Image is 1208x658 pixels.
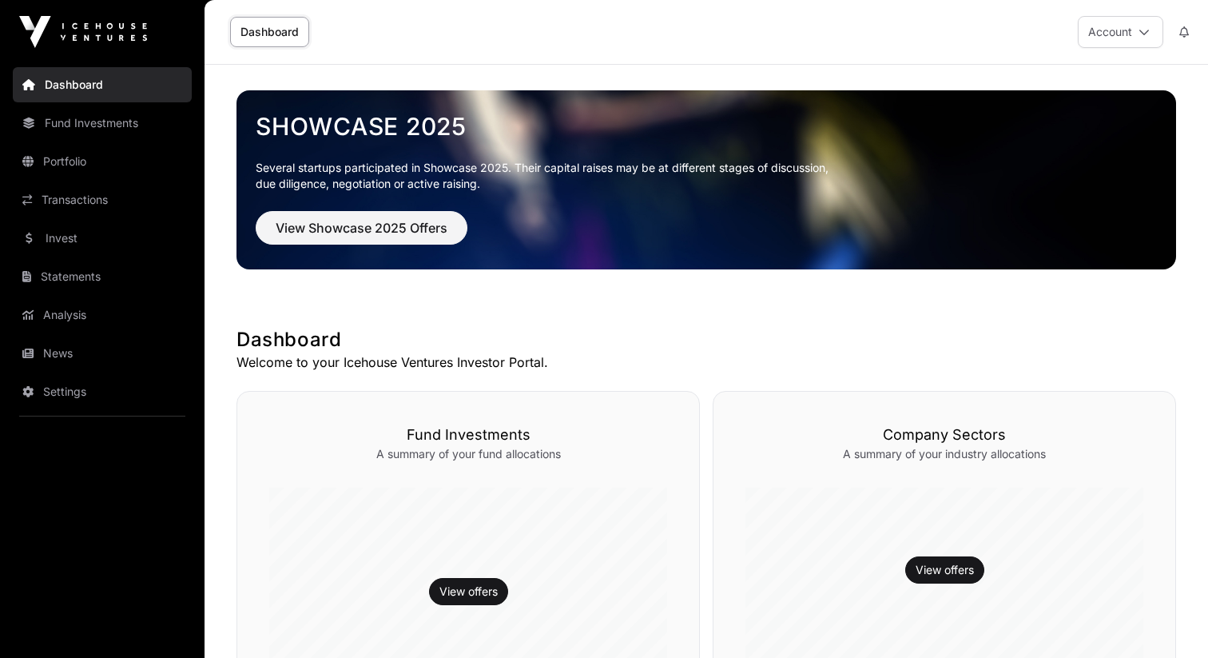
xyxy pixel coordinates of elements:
a: Showcase 2025 [256,112,1157,141]
p: A summary of your fund allocations [269,446,667,462]
a: Invest [13,221,192,256]
a: News [13,336,192,371]
a: Analysis [13,297,192,333]
iframe: Chat Widget [1128,581,1208,658]
img: Icehouse Ventures Logo [19,16,147,48]
p: A summary of your industry allocations [745,446,1143,462]
button: Account [1078,16,1163,48]
span: View Showcase 2025 Offers [276,218,447,237]
img: Showcase 2025 [236,90,1176,269]
a: View offers [916,562,974,578]
a: View Showcase 2025 Offers [256,227,467,243]
a: Dashboard [13,67,192,102]
a: Fund Investments [13,106,192,141]
p: Welcome to your Icehouse Ventures Investor Portal. [236,353,1176,372]
a: Settings [13,374,192,409]
button: View offers [429,578,508,605]
button: View offers [905,556,984,584]
button: View Showcase 2025 Offers [256,211,467,245]
a: Statements [13,259,192,294]
h3: Fund Investments [269,424,667,446]
h1: Dashboard [236,327,1176,353]
a: Transactions [13,182,192,217]
a: Portfolio [13,144,192,179]
p: Several startups participated in Showcase 2025. Their capital raises may be at different stages o... [256,160,1157,192]
h3: Company Sectors [745,424,1143,446]
a: Dashboard [230,17,309,47]
a: View offers [439,584,498,600]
